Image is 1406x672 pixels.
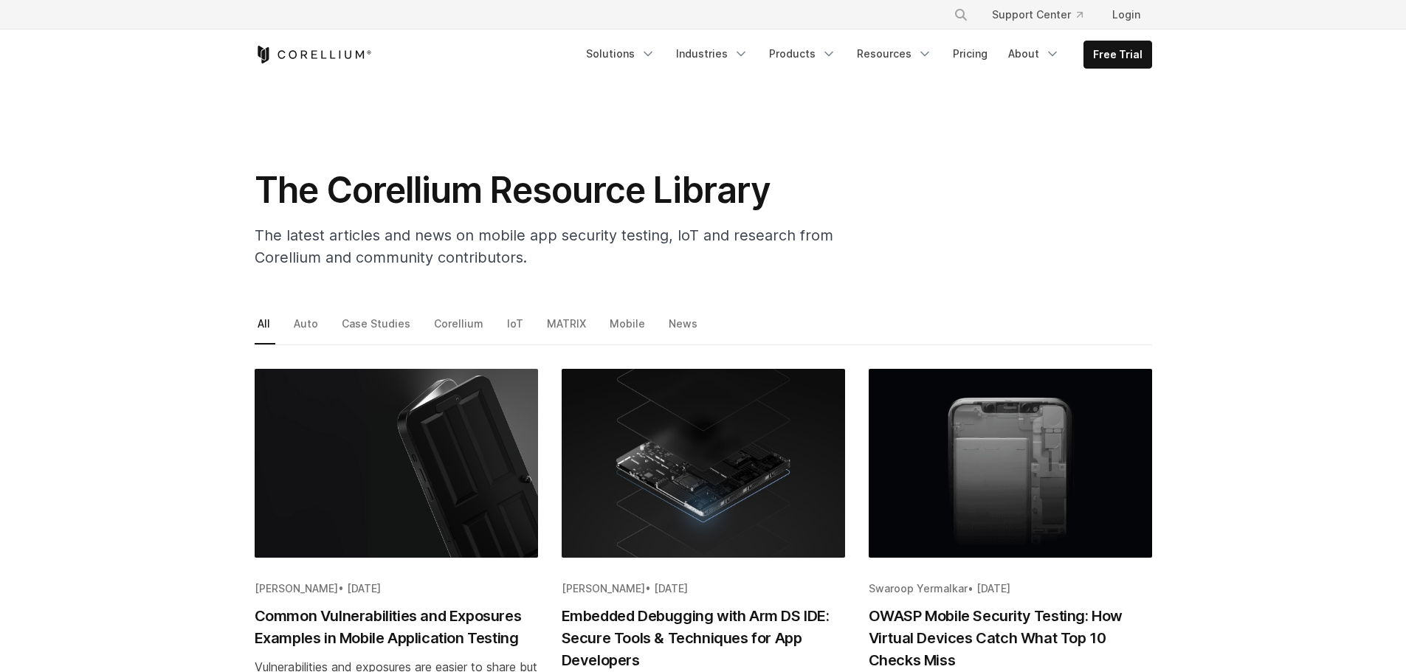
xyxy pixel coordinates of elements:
[869,605,1152,671] h2: OWASP Mobile Security Testing: How Virtual Devices Catch What Top 10 Checks Miss
[760,41,845,67] a: Products
[562,369,845,558] img: Embedded Debugging with Arm DS IDE: Secure Tools & Techniques for App Developers
[255,168,845,212] h1: The Corellium Resource Library
[255,46,372,63] a: Corellium Home
[291,314,323,344] a: Auto
[562,605,845,671] h2: Embedded Debugging with Arm DS IDE: Secure Tools & Techniques for App Developers
[869,369,1152,558] img: OWASP Mobile Security Testing: How Virtual Devices Catch What Top 10 Checks Miss
[667,41,757,67] a: Industries
[347,582,381,595] span: [DATE]
[544,314,591,344] a: MATRIX
[848,41,941,67] a: Resources
[1100,1,1152,28] a: Login
[504,314,528,344] a: IoT
[255,314,275,344] a: All
[562,581,845,596] div: •
[577,41,1152,69] div: Navigation Menu
[255,581,538,596] div: •
[562,582,645,595] span: [PERSON_NAME]
[339,314,416,344] a: Case Studies
[869,581,1152,596] div: •
[255,605,538,649] h2: Common Vulnerabilities and Exposures Examples in Mobile Application Testing
[607,314,650,344] a: Mobile
[431,314,489,344] a: Corellium
[999,41,1069,67] a: About
[869,582,968,595] span: Swaroop Yermalkar
[654,582,688,595] span: [DATE]
[577,41,664,67] a: Solutions
[980,1,1095,28] a: Support Center
[944,41,996,67] a: Pricing
[976,582,1010,595] span: [DATE]
[255,369,538,558] img: Common Vulnerabilities and Exposures Examples in Mobile Application Testing
[255,226,833,266] span: The latest articles and news on mobile app security testing, IoT and research from Corellium and ...
[948,1,974,28] button: Search
[936,1,1152,28] div: Navigation Menu
[255,582,338,595] span: [PERSON_NAME]
[666,314,703,344] a: News
[1084,41,1151,68] a: Free Trial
